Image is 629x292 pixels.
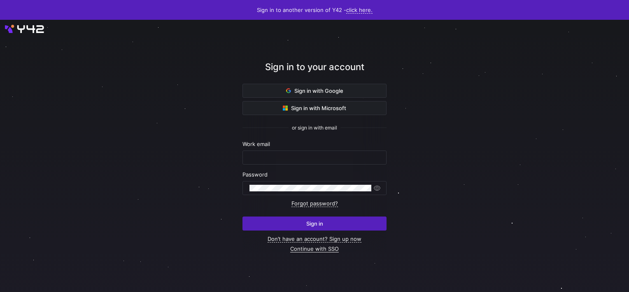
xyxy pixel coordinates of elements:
[242,60,387,84] div: Sign in to your account
[242,141,270,147] span: Work email
[283,105,346,111] span: Sign in with Microsoft
[242,84,387,98] button: Sign in with Google
[292,125,337,131] span: or sign in with email
[290,245,339,252] a: Continue with SSO
[268,235,361,243] a: Don’t have an account? Sign up now
[242,171,268,178] span: Password
[306,220,323,227] span: Sign in
[291,200,338,207] a: Forgot password?
[346,7,373,14] a: click here.
[242,101,387,115] button: Sign in with Microsoft
[286,87,343,94] span: Sign in with Google
[242,217,387,231] button: Sign in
